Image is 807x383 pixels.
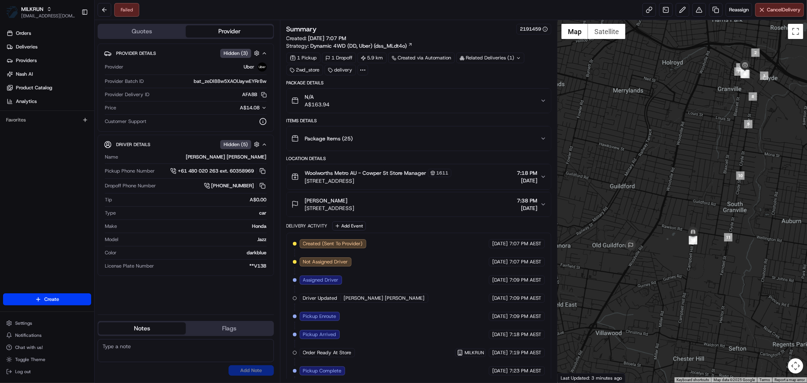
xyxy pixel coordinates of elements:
[220,48,261,58] button: Hidden (3)
[244,64,255,70] span: Uber
[105,249,117,256] span: Color
[517,204,537,212] span: [DATE]
[303,331,336,338] span: Pickup Arrived
[305,197,348,204] span: [PERSON_NAME]
[105,118,146,125] span: Customer Support
[3,318,91,329] button: Settings
[15,344,43,350] span: Chat with us!
[308,35,347,42] span: [DATE] 7:07 PM
[788,358,803,374] button: Map camera controls
[194,78,267,85] span: bat_zeDl88w5XAOlJaywEYRr8w
[736,171,745,180] div: 10
[287,164,551,189] button: Woolworths Metro AU - Cowper St Store Manager1611[STREET_ADDRESS]7:18 PM[DATE]
[16,84,52,91] span: Product Catalog
[561,24,588,39] button: Show street map
[509,277,541,283] span: 7:09 PM AEST
[121,236,267,243] div: Jazz
[21,5,44,13] button: MILKRUN
[492,367,508,374] span: [DATE]
[492,349,508,356] span: [DATE]
[3,354,91,365] button: Toggle Theme
[105,236,118,243] span: Model
[520,26,548,33] button: 2191459
[287,192,551,216] button: [PERSON_NAME][STREET_ADDRESS]7:38 PM[DATE]
[3,41,94,53] a: Deliveries
[105,154,118,160] span: Name
[303,258,348,265] span: Not Assigned Driver
[560,373,585,383] img: Google
[15,357,45,363] span: Toggle Theme
[186,25,273,37] button: Provider
[178,168,254,174] span: +61 480 020 263 ext. 60358969
[729,6,749,13] span: Reassign
[744,120,753,128] div: 9
[724,233,732,241] div: 11
[788,24,803,39] button: Toggle fullscreen view
[200,104,267,111] button: A$14.08
[3,342,91,353] button: Chat with us!
[3,68,94,80] a: Nash AI
[325,65,356,75] div: delivery
[258,62,267,72] img: uber-new-logo.jpeg
[3,366,91,377] button: Log out
[517,169,537,177] span: 7:18 PM
[509,331,541,338] span: 7:18 PM AEST
[492,313,508,320] span: [DATE]
[303,240,363,247] span: Created (Sent To Provider)
[16,98,37,105] span: Analytics
[3,95,94,107] a: Analytics
[15,332,42,338] span: Notifications
[588,24,625,39] button: Show satellite imagery
[749,92,757,101] div: 8
[734,67,743,76] div: 7
[714,378,755,382] span: Map data ©2025 Google
[305,135,353,142] span: Package Items ( 25 )
[105,223,117,230] span: Make
[104,47,267,59] button: Provider DetailsHidden (3)
[286,53,320,63] div: 1 Pickup
[305,177,451,185] span: [STREET_ADDRESS]
[16,30,31,37] span: Orders
[305,93,330,101] span: N/A
[287,126,551,151] button: Package Items (25)
[105,64,123,70] span: Provider
[358,53,387,63] div: 5.9 km
[3,114,91,126] div: Favorites
[286,118,551,124] div: Items Details
[21,13,75,19] button: [EMAIL_ADDRESS][DOMAIN_NAME]
[311,42,407,50] span: Dynamic 4WD (DD, Uber) (dss_MLdt4o)
[119,210,267,216] div: car
[305,101,330,108] span: A$163.94
[303,367,342,374] span: Pickup Complete
[286,65,323,75] div: 2wd_store
[286,156,551,162] div: Location Details
[211,182,254,189] span: [PHONE_NUMBER]
[388,53,455,63] div: Created via Automation
[517,197,537,204] span: 7:38 PM
[760,72,768,80] div: 1
[303,277,339,283] span: Assigned Driver
[560,373,585,383] a: Open this area in Google Maps (opens a new window)
[736,63,745,72] div: 3
[3,54,94,67] a: Providers
[105,263,154,269] span: License Plate Number
[286,26,317,33] h3: Summary
[186,322,273,335] button: Flags
[15,369,31,375] span: Log out
[204,182,267,190] a: [PHONE_NUMBER]
[98,322,186,335] button: Notes
[286,223,328,229] div: Delivery Activity
[465,350,484,356] span: MILKRUN
[3,330,91,341] button: Notifications
[332,221,366,230] button: Add Event
[44,296,59,303] span: Create
[751,48,760,57] div: 2
[286,34,347,42] span: Created:
[509,349,541,356] span: 7:19 PM AEST
[105,168,155,174] span: Pickup Phone Number
[16,44,37,50] span: Deliveries
[170,167,267,175] a: +61 480 020 263 ext. 60358969
[105,196,112,203] span: Tip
